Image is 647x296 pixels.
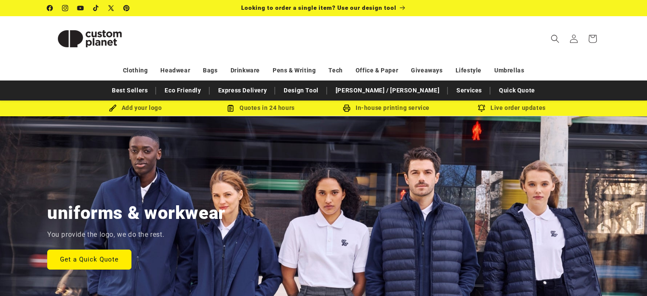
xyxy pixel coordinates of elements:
[44,16,135,61] a: Custom Planet
[227,104,234,112] img: Order Updates Icon
[73,103,198,113] div: Add your logo
[241,4,396,11] span: Looking to order a single item? Use our design tool
[331,83,444,98] a: [PERSON_NAME] / [PERSON_NAME]
[214,83,271,98] a: Express Delivery
[47,201,225,224] h2: uniforms & workwear
[108,83,152,98] a: Best Sellers
[231,63,260,78] a: Drinkware
[604,255,647,296] iframe: Chat Widget
[109,104,117,112] img: Brush Icon
[160,83,205,98] a: Eco Friendly
[456,63,482,78] a: Lifestyle
[328,63,342,78] a: Tech
[47,20,132,58] img: Custom Planet
[546,29,564,48] summary: Search
[198,103,324,113] div: Quotes in 24 hours
[123,63,148,78] a: Clothing
[343,104,351,112] img: In-house printing
[478,104,485,112] img: Order updates
[356,63,398,78] a: Office & Paper
[279,83,323,98] a: Design Tool
[47,229,164,241] p: You provide the logo, we do the rest.
[411,63,442,78] a: Giveaways
[449,103,575,113] div: Live order updates
[273,63,316,78] a: Pens & Writing
[203,63,217,78] a: Bags
[47,249,131,269] a: Get a Quick Quote
[324,103,449,113] div: In-house printing service
[494,63,524,78] a: Umbrellas
[452,83,486,98] a: Services
[495,83,539,98] a: Quick Quote
[160,63,190,78] a: Headwear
